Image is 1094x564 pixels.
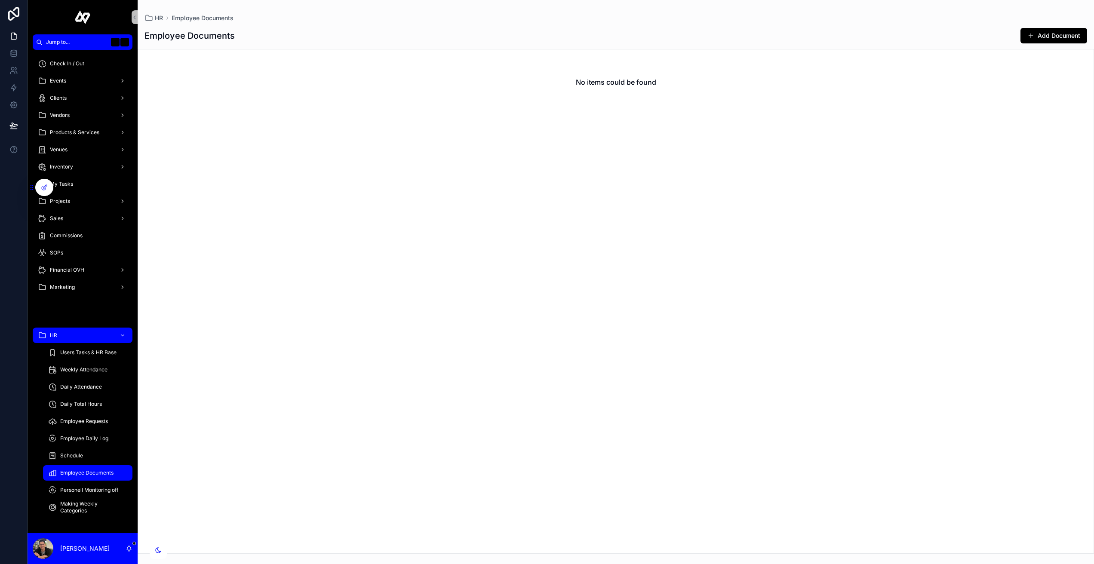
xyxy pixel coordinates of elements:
[43,448,132,463] a: Schedule
[576,77,656,87] h2: No items could be found
[144,30,235,42] h1: Employee Documents
[60,366,108,373] span: Weekly Attendance
[33,279,132,295] a: Marketing
[60,418,108,425] span: Employee Requests
[43,345,132,360] a: Users Tasks & HR Base
[33,328,132,343] a: HR
[43,482,132,498] a: Personell Monitoring off
[60,401,102,408] span: Daily Total Hours
[50,60,84,67] span: Check In / Out
[50,77,66,84] span: Events
[60,487,118,493] span: Personell Monitoring off
[33,211,132,226] a: Sales
[43,431,132,446] a: Employee Daily Log
[50,232,83,239] span: Commissions
[46,39,108,46] span: Jump to...
[60,544,110,553] p: [PERSON_NAME]
[144,14,163,22] a: HR
[172,14,234,22] a: Employee Documents
[50,181,73,187] span: My Tasks
[43,396,132,412] a: Daily Total Hours
[50,249,63,256] span: SOPs
[50,112,70,119] span: Vendors
[33,73,132,89] a: Events
[33,176,132,192] a: My Tasks
[33,193,132,209] a: Projects
[43,500,132,515] a: Making Weekly Categories
[33,56,132,71] a: Check In / Out
[50,146,68,153] span: Venues
[50,332,57,339] span: HR
[33,107,132,123] a: Vendors
[50,129,99,136] span: Products & Services
[50,95,67,101] span: Clients
[50,215,63,222] span: Sales
[60,469,114,476] span: Employee Documents
[75,10,91,24] img: App logo
[43,379,132,395] a: Daily Attendance
[60,435,108,442] span: Employee Daily Log
[43,414,132,429] a: Employee Requests
[33,245,132,261] a: SOPs
[50,163,73,170] span: Inventory
[50,284,75,291] span: Marketing
[60,500,124,514] span: Making Weekly Categories
[28,50,138,533] div: scrollable content
[43,362,132,377] a: Weekly Attendance
[1020,28,1087,43] button: Add Document
[43,465,132,481] a: Employee Documents
[121,39,128,46] span: K
[33,159,132,175] a: Inventory
[33,34,132,50] button: Jump to...K
[33,262,132,278] a: Financial OVH
[33,228,132,243] a: Commissions
[155,14,163,22] span: HR
[60,383,102,390] span: Daily Attendance
[50,267,84,273] span: Financial OVH
[60,452,83,459] span: Schedule
[33,142,132,157] a: Venues
[33,125,132,140] a: Products & Services
[33,90,132,106] a: Clients
[50,198,70,205] span: Projects
[60,349,117,356] span: Users Tasks & HR Base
